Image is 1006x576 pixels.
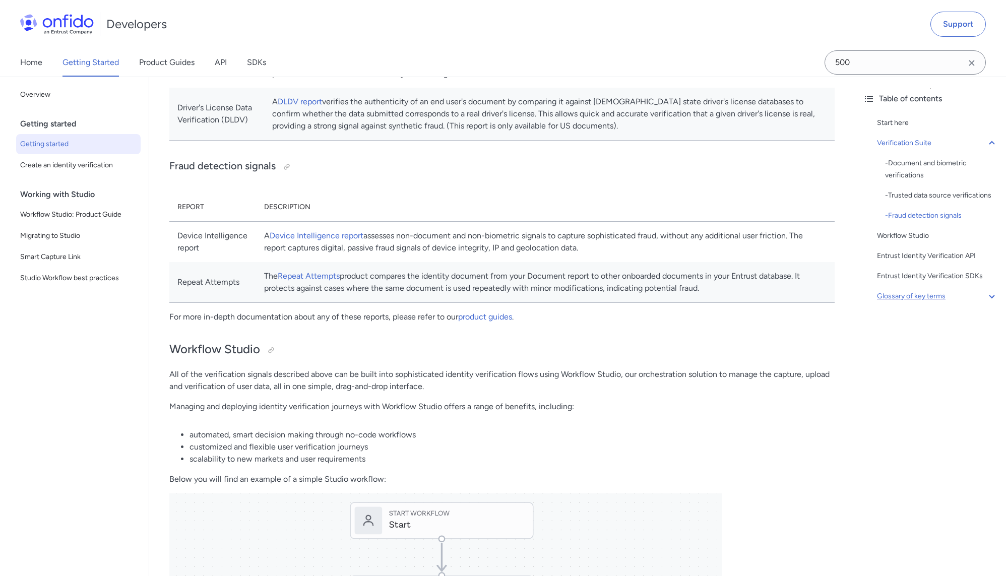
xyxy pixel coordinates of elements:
li: automated, smart decision making through no-code workflows [190,429,835,441]
span: Smart Capture Link [20,251,137,263]
a: product guides [458,312,512,322]
p: Below you will find an example of a simple Studio workflow: [169,473,835,485]
h1: Developers [106,16,167,32]
a: DLDV report [278,97,322,106]
div: Working with Studio [20,184,145,205]
td: Repeat Attempts [169,262,256,303]
p: For more in-depth documentation about any of these reports, please refer to our . [169,311,835,323]
th: Report [169,193,256,222]
a: Overview [16,85,141,105]
a: Support [930,12,986,37]
td: A assesses non-document and non-biometric signals to capture sophisticated fraud, without any add... [256,221,835,262]
a: Create an identity verification [16,155,141,175]
td: Driver's License Data Verification (DLDV) [169,88,264,141]
a: Verification Suite [877,137,998,149]
td: A verifies the authenticity of an end user's document by comparing it against [DEMOGRAPHIC_DATA] ... [264,88,835,141]
a: Device Intelligence report [270,231,363,240]
a: Getting started [16,134,141,154]
a: Home [20,48,42,77]
a: Workflow Studio: Product Guide [16,205,141,225]
div: - Fraud detection signals [885,210,998,222]
span: Getting started [20,138,137,150]
td: Device Intelligence report [169,221,256,262]
a: API [215,48,227,77]
a: Studio Workflow best practices [16,268,141,288]
a: Entrust Identity Verification API [877,250,998,262]
p: All of the verification signals described above can be built into sophisticated identity verifica... [169,368,835,393]
li: scalability to new markets and user requirements [190,453,835,465]
span: Create an identity verification [20,159,137,171]
div: Getting started [20,114,145,134]
a: Glossary of key terms [877,290,998,302]
a: -Fraud detection signals [885,210,998,222]
span: Overview [20,89,137,101]
th: Description [256,193,835,222]
span: Migrating to Studio [20,230,137,242]
h3: Fraud detection signals [169,159,835,175]
h2: Workflow Studio [169,341,835,358]
a: Start here [877,117,998,129]
div: - Trusted data source verifications [885,189,998,202]
a: Repeat Attempts [278,271,340,281]
a: -Document and biometric verifications [885,157,998,181]
a: Migrating to Studio [16,226,141,246]
svg: Clear search field button [966,57,978,69]
li: customized and flexible user verification journeys [190,441,835,453]
div: - Document and biometric verifications [885,157,998,181]
a: Getting Started [62,48,119,77]
img: Onfido Logo [20,14,94,34]
input: Onfido search input field [825,50,986,75]
a: SDKs [247,48,266,77]
span: Studio Workflow best practices [20,272,137,284]
a: Smart Capture Link [16,247,141,267]
a: Workflow Studio [877,230,998,242]
div: Table of contents [863,93,998,105]
a: -Trusted data source verifications [885,189,998,202]
a: Product Guides [139,48,195,77]
span: Workflow Studio: Product Guide [20,209,137,221]
a: Entrust Identity Verification SDKs [877,270,998,282]
p: Managing and deploying identity verification journeys with Workflow Studio offers a range of bene... [169,401,835,413]
td: The product compares the identity document from your Document report to other onboarded documents... [256,262,835,303]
